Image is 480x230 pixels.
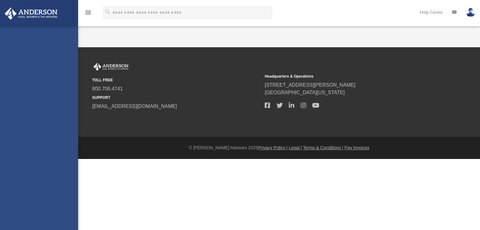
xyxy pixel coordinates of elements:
[92,86,123,91] a: 800.706.4741
[3,8,59,20] img: Anderson Advisors Platinum Portal
[265,82,355,88] a: [STREET_ADDRESS][PERSON_NAME]
[466,8,475,17] img: User Pic
[265,74,433,79] small: Headquarters & Operations
[289,145,302,150] a: Legal |
[265,90,345,95] a: [GEOGRAPHIC_DATA][US_STATE]
[104,8,111,15] i: search
[92,104,177,109] a: [EMAIL_ADDRESS][DOMAIN_NAME]
[78,145,480,151] div: © [PERSON_NAME] Advisors 2025
[303,145,343,150] a: Terms & Conditions |
[92,95,260,100] small: SUPPORT
[84,9,92,16] i: menu
[84,12,92,16] a: menu
[92,77,260,83] small: TOLL FREE
[344,145,369,150] a: Pay Invoices
[92,63,130,71] img: Anderson Advisors Platinum Portal
[258,145,288,150] a: Privacy Policy |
